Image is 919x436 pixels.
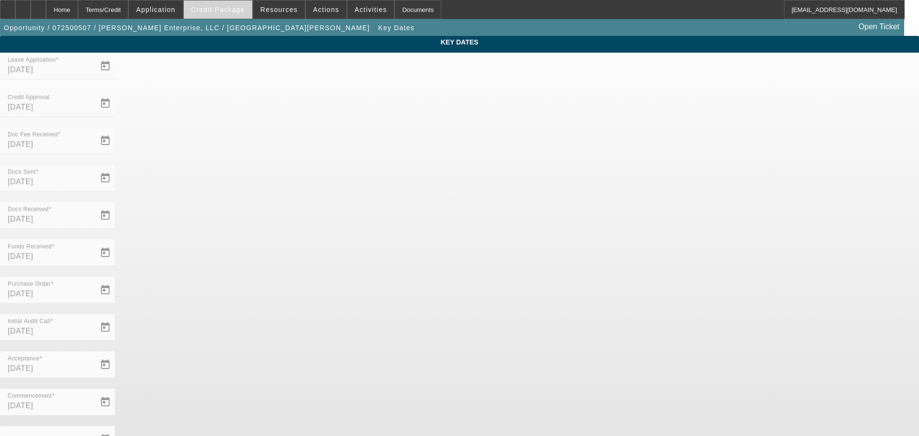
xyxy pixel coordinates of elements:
[4,24,370,32] span: Opportunity / 072500507 / [PERSON_NAME] Enterprise, LLC / [GEOGRAPHIC_DATA][PERSON_NAME]
[8,169,36,175] mat-label: Docs Sent
[8,356,39,362] mat-label: Acceptance
[8,244,52,250] mat-label: Funds Received
[855,19,903,35] a: Open Ticket
[376,19,417,36] button: Key Dates
[8,206,49,212] mat-label: Docs Received
[136,6,175,13] span: Application
[313,6,339,13] span: Actions
[347,0,394,19] button: Activities
[8,132,58,138] mat-label: Doc Fee Received
[184,0,252,19] button: Credit Package
[253,0,305,19] button: Resources
[129,0,182,19] button: Application
[8,57,56,63] mat-label: Lease Application
[260,6,298,13] span: Resources
[378,24,415,32] span: Key Dates
[306,0,347,19] button: Actions
[8,393,52,399] mat-label: Commencement
[8,318,50,324] mat-label: Initial Audit Call
[191,6,245,13] span: Credit Package
[8,94,50,101] mat-label: Credit Approval
[7,38,912,46] span: Key Dates
[355,6,387,13] span: Activities
[8,281,51,287] mat-label: Purchase Order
